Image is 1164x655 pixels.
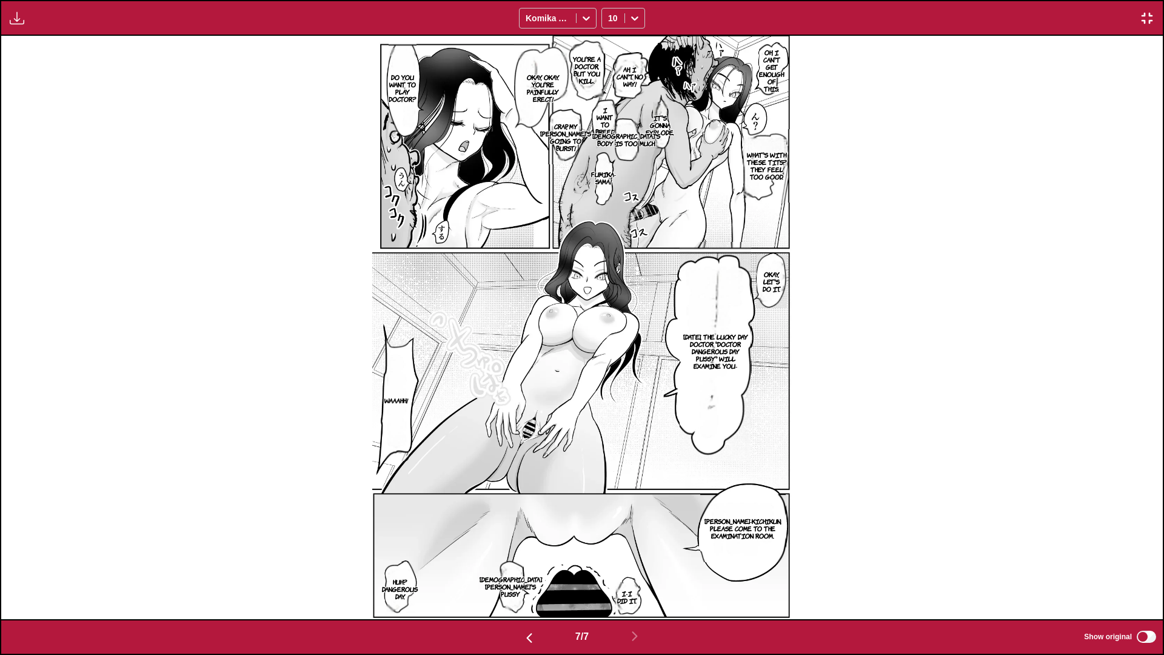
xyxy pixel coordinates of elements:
p: [PERSON_NAME]-kichikun, please come to the examination room. [700,515,786,542]
p: [DATE], the lucky day doctor 'Doctor Dangerous Day Pussy' will examine you- [680,331,751,372]
span: 7 / 7 [575,631,589,642]
p: Okay, let's do it. [757,268,787,295]
p: Do you want to play doctor? [386,71,419,105]
p: What's with these tits? They feel too good. [743,149,791,183]
p: Okay, okay. You're painfully erect! [514,71,572,105]
img: Next page [627,629,642,643]
p: [DEMOGRAPHIC_DATA]'s body is too much. [590,130,663,149]
p: Waaahh! [382,394,410,406]
span: Show original [1084,633,1132,641]
p: Huh? Dangerous day. [380,576,420,602]
img: Manga Panel [372,36,791,619]
img: Download translated images [10,11,24,25]
p: [DEMOGRAPHIC_DATA] [PERSON_NAME]'s pussy [477,573,544,600]
p: Fumika-sama! [589,168,618,187]
img: Previous page [522,631,537,645]
p: You're a doctor, but you kill. [569,53,604,87]
p: Oh, I can't get enough of this. [757,46,786,95]
input: Show original [1137,631,1156,643]
p: It's gonna explode. [643,112,677,138]
p: Crap, my [PERSON_NAME]'s going to burst! [538,120,594,154]
p: I-I did it. [615,587,640,606]
p: I want to breed. [592,104,618,138]
p: Ah, I can't. No way! [612,63,647,90]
